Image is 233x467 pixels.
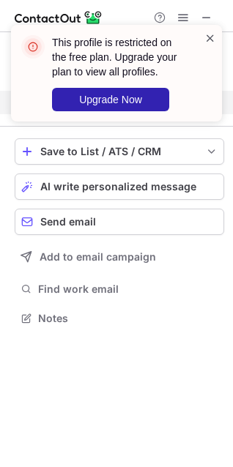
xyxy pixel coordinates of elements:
[79,94,142,105] span: Upgrade Now
[40,251,156,263] span: Add to email campaign
[38,312,218,325] span: Notes
[15,138,224,165] button: save-profile-one-click
[15,244,224,270] button: Add to email campaign
[15,308,224,329] button: Notes
[15,209,224,235] button: Send email
[21,35,45,59] img: error
[15,9,103,26] img: ContactOut v5.3.10
[15,279,224,299] button: Find work email
[38,283,218,296] span: Find work email
[40,181,196,193] span: AI write personalized message
[40,146,199,157] div: Save to List / ATS / CRM
[52,35,187,79] header: This profile is restricted on the free plan. Upgrade your plan to view all profiles.
[52,88,169,111] button: Upgrade Now
[40,216,96,228] span: Send email
[15,173,224,200] button: AI write personalized message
